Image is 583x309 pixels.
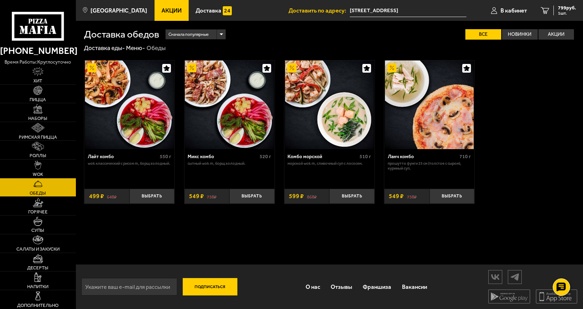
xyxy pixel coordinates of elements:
[329,189,375,204] button: Выбрать
[84,30,159,39] h1: Доставка обедов
[126,44,145,51] a: Меню-
[385,60,474,149] img: Ланч комбо
[229,189,275,204] button: Выбрать
[325,277,357,297] a: Отзывы
[501,8,527,14] span: В кабинет
[360,154,371,160] span: 510 г
[287,63,296,72] img: Акционный
[357,277,396,297] a: Франшиза
[147,44,166,52] div: Обеды
[188,154,258,160] div: Микс комбо
[287,161,371,166] p: Морской Wok M, Сливочный суп с лососем.
[284,60,375,149] a: АкционныйКомбо морской
[183,278,237,295] button: Подписаться
[223,6,232,15] img: 15daf4d41897b9f0e9f617042186c801.svg
[129,189,175,204] button: Выбрать
[430,189,475,204] button: Выбрать
[87,63,96,72] img: Акционный
[285,60,374,149] img: Комбо морской
[397,277,432,297] a: Вакансии
[459,154,471,160] span: 710 г
[16,247,60,251] span: Салаты и закуски
[30,191,46,195] span: Обеды
[207,193,216,199] s: 738 ₽
[28,210,48,214] span: Горячее
[81,278,177,295] input: Укажите ваш e-mail для рассылки
[388,154,458,160] div: Ланч комбо
[31,228,44,233] span: Супы
[508,271,521,283] img: tg
[558,6,576,10] span: 799 руб.
[88,154,158,160] div: Лайт комбо
[187,63,196,72] img: Акционный
[350,4,466,17] span: проспект Металлистов, 19/30
[30,97,46,102] span: Пицца
[196,8,221,14] span: Доставка
[84,44,125,51] a: Доставка еды-
[287,154,358,160] div: Комбо морской
[489,271,502,283] img: vk
[289,8,350,14] span: Доставить по адресу:
[33,172,43,177] span: WOK
[33,79,42,83] span: Хит
[188,161,271,166] p: Сытный Wok M, Борщ холодный.
[260,154,271,160] span: 520 г
[185,60,274,149] img: Микс комбо
[387,63,396,72] img: Акционный
[30,153,46,158] span: Роллы
[85,60,174,149] img: Лайт комбо
[161,8,182,14] span: Акции
[388,161,471,171] p: Прошутто Фунги 25 см (толстое с сыром), Куриный суп.
[300,277,325,297] a: О нас
[107,193,117,199] s: 648 ₽
[289,193,304,199] span: 599 ₽
[189,193,204,199] span: 549 ₽
[84,60,174,149] a: АкционныйЛайт комбо
[538,29,574,40] label: Акции
[88,161,171,166] p: Wok классический с рисом M, Борщ холодный.
[89,193,104,199] span: 499 ₽
[90,8,147,14] span: [GEOGRAPHIC_DATA]
[350,4,466,17] input: Ваш адрес доставки
[502,29,538,40] label: Новинки
[407,193,417,199] s: 738 ₽
[27,266,48,270] span: Десерты
[465,29,501,40] label: Все
[184,60,275,149] a: АкционныйМикс комбо
[389,193,404,199] span: 549 ₽
[28,116,47,121] span: Наборы
[19,135,57,139] span: Римская пицца
[558,11,576,15] span: 1 шт.
[160,154,171,160] span: 550 г
[27,284,48,289] span: Напитки
[307,193,317,199] s: 868 ₽
[168,29,209,40] span: Сначала популярные
[17,303,58,308] span: Дополнительно
[384,60,474,149] a: АкционныйЛанч комбо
